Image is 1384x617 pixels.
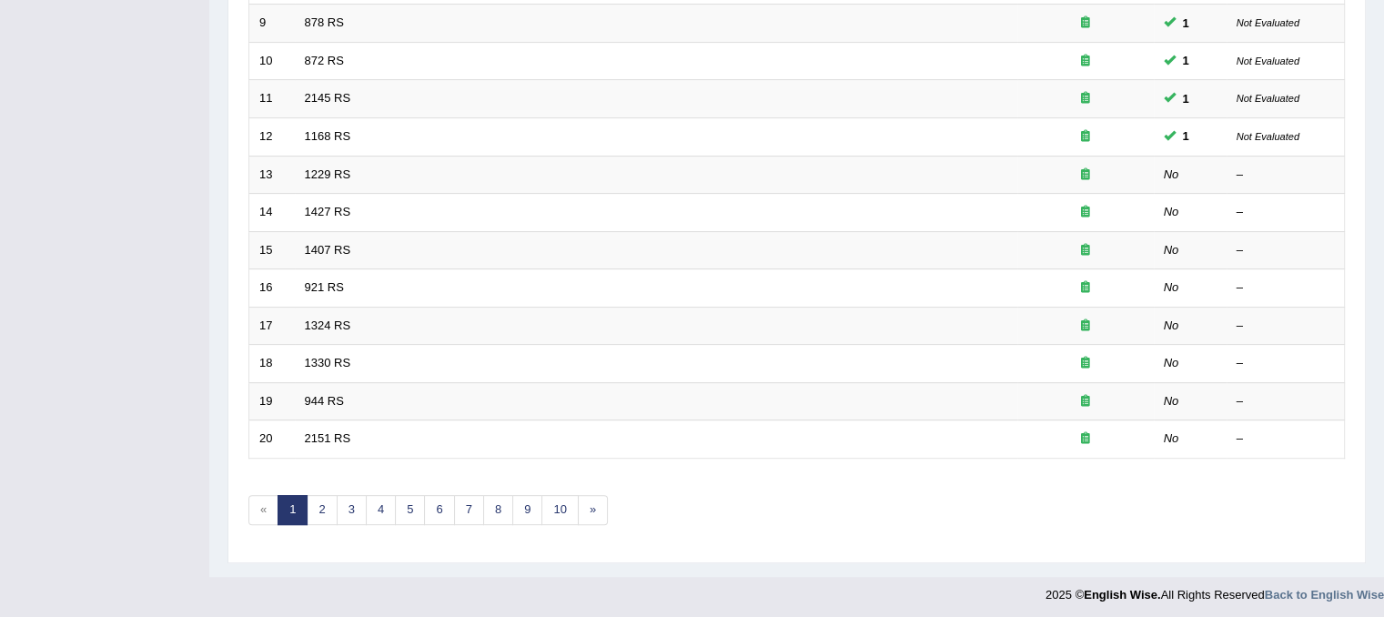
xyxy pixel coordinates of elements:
[1164,319,1179,332] em: No
[337,495,367,525] a: 3
[249,269,295,308] td: 16
[1027,53,1144,70] div: Exam occurring question
[1027,204,1144,221] div: Exam occurring question
[305,129,351,143] a: 1168 RS
[1164,356,1179,369] em: No
[512,495,542,525] a: 9
[1027,318,1144,335] div: Exam occurring question
[1164,167,1179,181] em: No
[1027,242,1144,259] div: Exam occurring question
[1237,355,1335,372] div: –
[249,231,295,269] td: 15
[1164,243,1179,257] em: No
[1027,393,1144,410] div: Exam occurring question
[249,5,295,43] td: 9
[1027,90,1144,107] div: Exam occurring question
[1084,588,1160,602] strong: English Wise.
[395,495,425,525] a: 5
[1027,128,1144,146] div: Exam occurring question
[1164,431,1179,445] em: No
[1027,167,1144,184] div: Exam occurring question
[305,167,351,181] a: 1229 RS
[305,54,344,67] a: 872 RS
[249,307,295,345] td: 17
[1176,51,1197,70] span: You can still take this question
[305,356,351,369] a: 1330 RS
[1237,242,1335,259] div: –
[1237,56,1299,66] small: Not Evaluated
[1176,14,1197,33] span: You can still take this question
[305,394,344,408] a: 944 RS
[1237,204,1335,221] div: –
[1265,588,1384,602] a: Back to English Wise
[249,194,295,232] td: 14
[249,382,295,420] td: 19
[1176,126,1197,146] span: You can still take this question
[249,420,295,459] td: 20
[248,495,278,525] span: «
[305,205,351,218] a: 1427 RS
[305,319,351,332] a: 1324 RS
[1164,205,1179,218] em: No
[1164,394,1179,408] em: No
[278,495,308,525] a: 1
[305,91,351,105] a: 2145 RS
[307,495,337,525] a: 2
[1237,318,1335,335] div: –
[249,345,295,383] td: 18
[305,243,351,257] a: 1407 RS
[483,495,513,525] a: 8
[366,495,396,525] a: 4
[305,280,344,294] a: 921 RS
[249,80,295,118] td: 11
[1237,93,1299,104] small: Not Evaluated
[305,15,344,29] a: 878 RS
[249,42,295,80] td: 10
[1027,279,1144,297] div: Exam occurring question
[541,495,578,525] a: 10
[1237,17,1299,28] small: Not Evaluated
[1176,89,1197,108] span: You can still take this question
[1164,280,1179,294] em: No
[1237,430,1335,448] div: –
[249,156,295,194] td: 13
[1237,167,1335,184] div: –
[1237,279,1335,297] div: –
[1027,430,1144,448] div: Exam occurring question
[424,495,454,525] a: 6
[454,495,484,525] a: 7
[1027,355,1144,372] div: Exam occurring question
[305,431,351,445] a: 2151 RS
[1046,577,1384,603] div: 2025 © All Rights Reserved
[1027,15,1144,32] div: Exam occurring question
[1237,131,1299,142] small: Not Evaluated
[1237,393,1335,410] div: –
[249,117,295,156] td: 12
[578,495,608,525] a: »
